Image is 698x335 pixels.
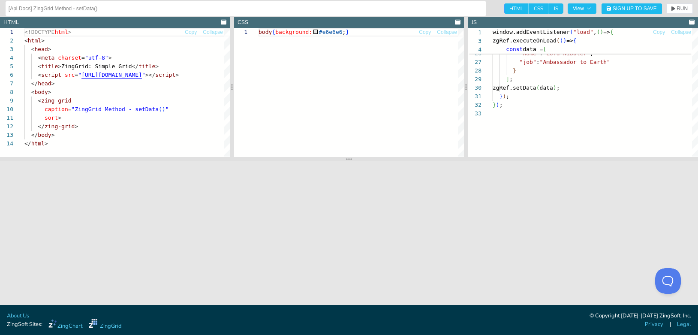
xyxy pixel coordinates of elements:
span: > [41,37,45,44]
span: < [38,63,41,69]
span: Sign Up to Save [613,6,657,11]
a: Privacy [645,320,663,329]
span: [ [543,46,546,52]
span: < [24,37,28,44]
div: 32 [468,101,481,109]
span: ( [597,29,600,35]
span: head [38,80,51,87]
a: ZingGrid [89,319,121,330]
div: 28 [468,66,481,75]
div: HTML [3,18,19,27]
span: View [573,6,591,11]
span: script [41,72,61,78]
span: Copy [653,30,665,35]
span: Collapse [671,30,691,35]
span: body [259,29,272,35]
button: Copy [184,28,197,36]
div: 29 [468,75,481,84]
span: " [78,72,81,78]
span: zgRef.executeOnLoad [493,37,557,44]
span: => [603,29,610,35]
span: meta [41,54,54,61]
button: Sign Up to Save [602,3,662,14]
div: 33 [468,109,481,118]
span: = [75,72,78,78]
span: "Ambassador to Earth" [540,59,610,65]
span: body [38,132,51,138]
span: data = [523,46,543,52]
span: html [31,140,45,147]
span: > [51,80,55,87]
span: window.addEventListener [493,29,570,35]
span: body [34,89,48,95]
span: ( [536,85,540,91]
span: : [536,59,540,65]
span: src [65,72,75,78]
span: } [346,29,349,35]
span: ) [563,37,566,44]
span: > [48,46,51,52]
span: </ [24,140,31,147]
span: } [513,67,516,74]
span: = [68,106,72,112]
span: ZingGrid: Simple Grid [61,63,132,69]
span: CSS [529,3,548,14]
div: checkbox-group [504,3,563,14]
input: Untitled Demo [9,2,483,15]
span: data [540,85,553,91]
span: { [610,29,614,35]
iframe: Toggle Customer Support [655,268,681,294]
div: 30 [468,84,481,92]
span: > [51,132,55,138]
span: 4 [468,45,481,54]
span: </ [31,80,38,87]
span: > [58,63,61,69]
span: | [670,320,671,329]
span: < [38,97,41,104]
button: RUN [666,3,693,14]
span: [URL][DOMAIN_NAME] [81,72,142,78]
span: ZingSoft Sites: [7,320,42,329]
span: title [138,63,155,69]
button: Collapse [436,28,457,36]
span: < [31,89,35,95]
span: ; [557,85,560,91]
span: ] [506,76,509,82]
span: } [499,93,503,100]
a: Legal [677,320,691,329]
span: caption [45,106,68,112]
span: > [48,89,51,95]
span: JS [548,3,563,14]
span: "ZingGrid Method - setData [72,106,159,112]
span: > [68,29,72,35]
span: , [593,29,597,35]
span: ; [499,102,503,108]
a: ZingChart [48,319,82,330]
div: JS [472,18,477,27]
div: 26 [468,49,481,58]
span: ( [560,37,563,44]
span: </ [31,132,38,138]
span: Collapse [203,30,223,35]
span: html [28,37,41,44]
span: ) [162,106,165,112]
span: ) [496,102,499,108]
span: " [165,106,169,112]
span: background: [275,29,312,35]
div: 1 [234,28,247,36]
a: About Us [7,312,29,320]
span: > [175,72,179,78]
span: 3 [468,37,481,45]
span: zgRef.setData [493,85,536,91]
span: 1 [468,28,481,37]
span: } [493,102,496,108]
span: charset [58,54,81,61]
button: View [568,3,596,14]
span: ) [553,85,557,91]
span: sort [45,115,58,121]
span: ></ [145,72,155,78]
span: " [142,72,145,78]
div: CSS [238,18,248,27]
span: < [38,54,41,61]
span: ; [343,29,346,35]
